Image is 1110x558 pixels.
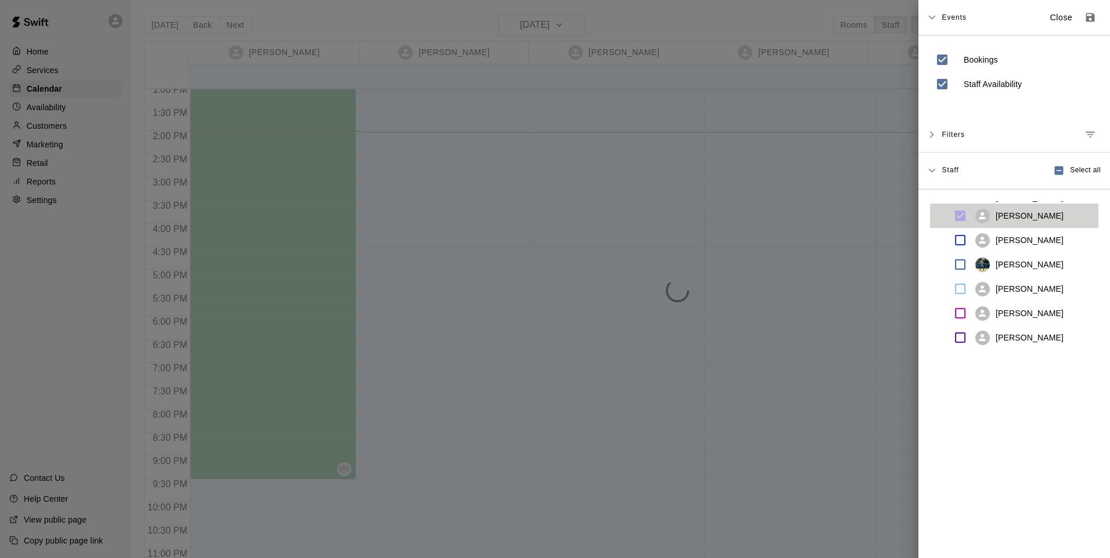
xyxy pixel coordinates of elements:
button: Manage filters [1080,124,1101,145]
div: FiltersManage filters [918,117,1110,153]
p: [PERSON_NAME] [996,332,1064,343]
img: 52ca1c61-6194-4079-aea3-a08d588130f0%2Fd11dd26c-188c-48de-b792-f361de21f996_image-1750198057205 [975,258,990,272]
button: Close sidebar [1043,8,1080,27]
span: Staff [942,165,958,174]
p: [PERSON_NAME] [996,307,1064,319]
p: [PERSON_NAME] [996,259,1064,270]
ul: swift facility view [930,201,1098,354]
p: [PERSON_NAME] [996,283,1064,295]
p: Bookings [964,54,998,66]
span: Events [942,7,967,28]
span: Select all [1070,165,1101,176]
p: Staff Availability [964,78,1022,90]
button: Save as default view [1080,7,1101,28]
p: Close [1050,12,1073,24]
span: Filters [942,124,965,145]
div: StaffSelect all [918,153,1110,189]
p: [PERSON_NAME] [996,234,1064,246]
p: [PERSON_NAME] [996,210,1064,222]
